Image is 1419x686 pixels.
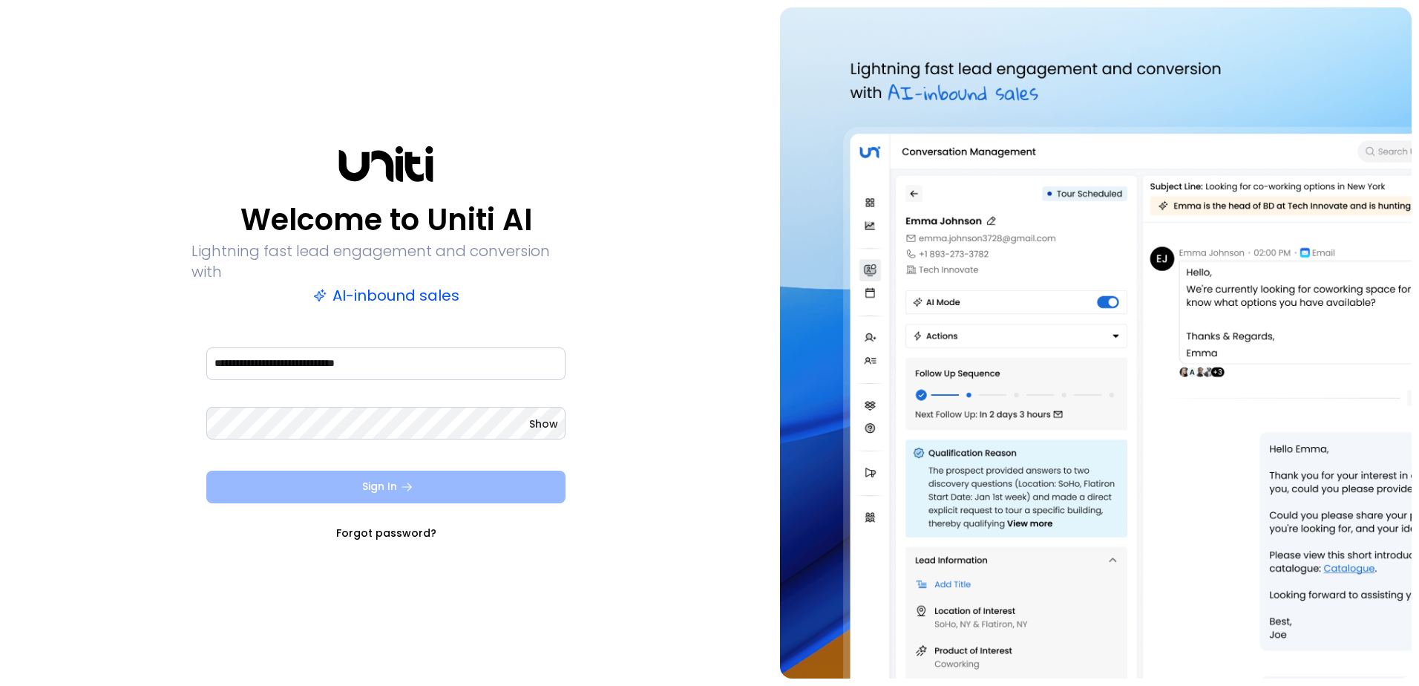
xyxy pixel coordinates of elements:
img: auth-hero.png [780,7,1412,679]
button: Show [529,416,558,431]
p: AI-inbound sales [313,285,459,306]
a: Forgot password? [336,526,436,540]
p: Lightning fast lead engagement and conversion with [191,241,580,282]
p: Welcome to Uniti AI [240,202,532,238]
button: Sign In [206,471,566,503]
